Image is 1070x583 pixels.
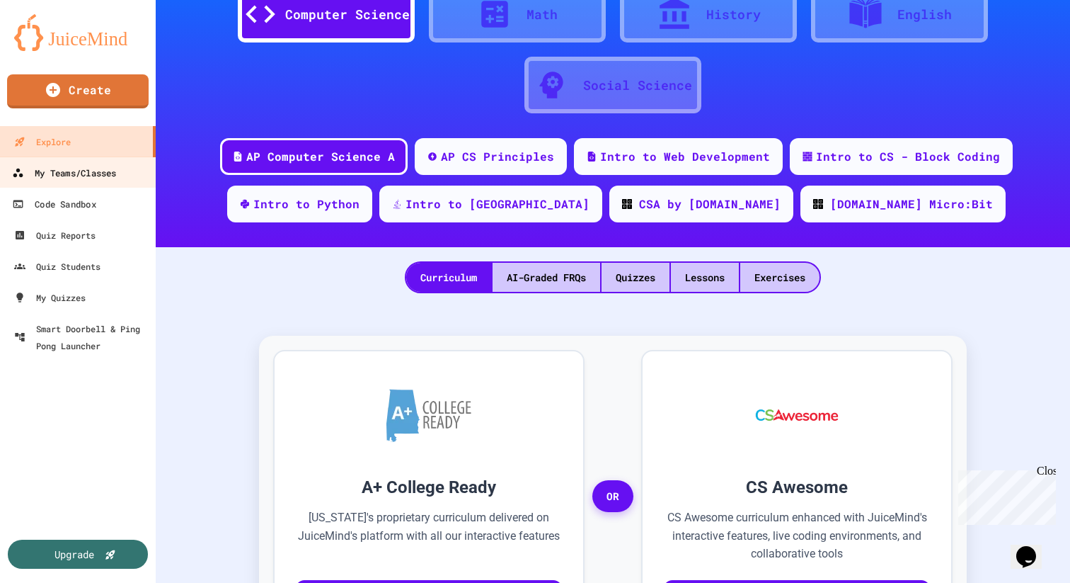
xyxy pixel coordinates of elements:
[706,5,761,24] div: History
[813,199,823,209] img: CODE_logo_RGB.png
[897,5,952,24] div: English
[14,320,150,354] div: Smart Doorbell & Ping Pong Launcher
[527,5,558,24] div: Math
[816,148,1000,165] div: Intro to CS - Block Coding
[14,14,142,51] img: logo-orange.svg
[14,133,71,150] div: Explore
[14,289,86,306] div: My Quizzes
[1011,526,1056,569] iframe: chat widget
[639,196,781,213] div: CSA by [DOMAIN_NAME]
[622,199,632,209] img: CODE_logo_RGB.png
[592,480,633,513] span: OR
[583,76,692,95] div: Social Science
[7,74,149,108] a: Create
[253,196,359,213] div: Intro to Python
[953,465,1056,525] iframe: chat widget
[830,196,993,213] div: [DOMAIN_NAME] Micro:Bit
[493,263,600,292] div: AI-Graded FRQs
[296,475,562,500] h3: A+ College Ready
[6,6,98,90] div: Chat with us now!Close
[742,373,853,458] img: CS Awesome
[671,263,739,292] div: Lessons
[14,227,96,244] div: Quiz Reports
[406,263,491,292] div: Curriculum
[405,196,589,213] div: Intro to [GEOGRAPHIC_DATA]
[602,263,669,292] div: Quizzes
[285,5,410,24] div: Computer Science
[740,263,819,292] div: Exercises
[600,148,770,165] div: Intro to Web Development
[386,389,471,442] img: A+ College Ready
[296,509,562,563] p: [US_STATE]'s proprietary curriculum delivered on JuiceMind's platform with all our interactive fe...
[664,475,930,500] h3: CS Awesome
[12,196,96,213] div: Code Sandbox
[54,547,94,562] div: Upgrade
[12,164,116,182] div: My Teams/Classes
[14,258,100,275] div: Quiz Students
[441,148,554,165] div: AP CS Principles
[664,509,930,563] p: CS Awesome curriculum enhanced with JuiceMind's interactive features, live coding environments, a...
[246,148,395,165] div: AP Computer Science A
